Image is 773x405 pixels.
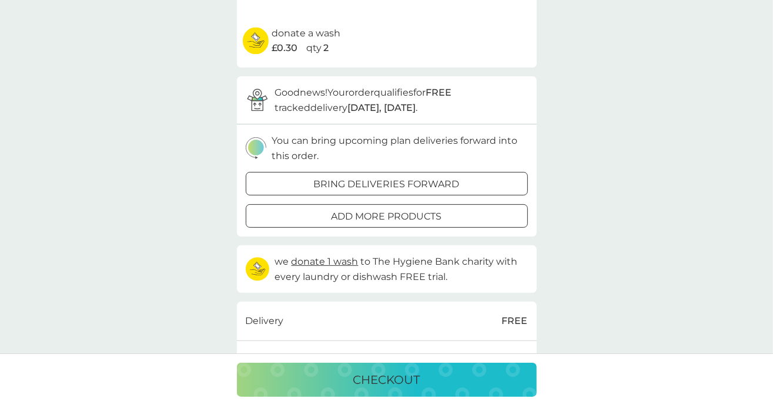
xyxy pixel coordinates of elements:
p: donate a wash [272,26,340,41]
p: Delivery [246,313,284,329]
img: delivery-schedule.svg [246,137,266,159]
p: checkout [353,370,420,389]
p: bring deliveries forward [314,177,460,192]
p: Good news! Your order qualifies for tracked delivery . [275,85,528,115]
p: we to The Hygiene Bank charity with every laundry or dishwash FREE trial. [275,254,528,284]
strong: [DATE], [DATE] [348,102,416,113]
span: £0.30 [272,41,297,56]
button: add more products [246,204,528,228]
p: add more products [332,209,442,224]
p: qty [306,41,322,56]
button: checkout [237,363,537,397]
button: bring deliveries forward [246,172,528,195]
strong: FREE [426,87,452,98]
p: You can bring upcoming plan deliveries forward into this order. [272,133,528,163]
span: donate 1 wash [292,256,359,267]
p: FREE [502,313,528,329]
p: 2 [323,41,329,56]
